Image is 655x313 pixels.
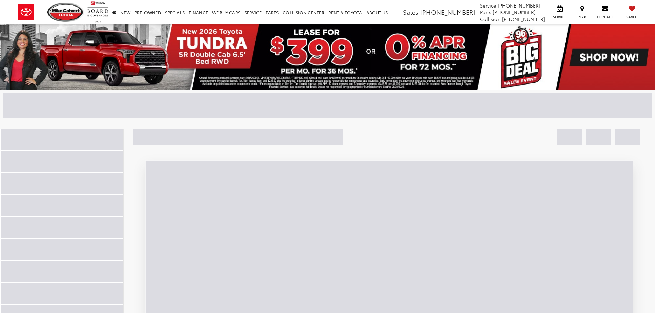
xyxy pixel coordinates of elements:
[480,9,491,15] span: Parts
[498,2,541,9] span: [PHONE_NUMBER]
[575,14,590,19] span: Map
[480,15,501,22] span: Collision
[403,8,418,16] span: Sales
[502,15,545,22] span: [PHONE_NUMBER]
[47,3,84,22] img: Mike Calvert Toyota
[624,14,640,19] span: Saved
[480,2,496,9] span: Service
[493,9,536,15] span: [PHONE_NUMBER]
[552,14,567,19] span: Service
[597,14,613,19] span: Contact
[420,8,475,16] span: [PHONE_NUMBER]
